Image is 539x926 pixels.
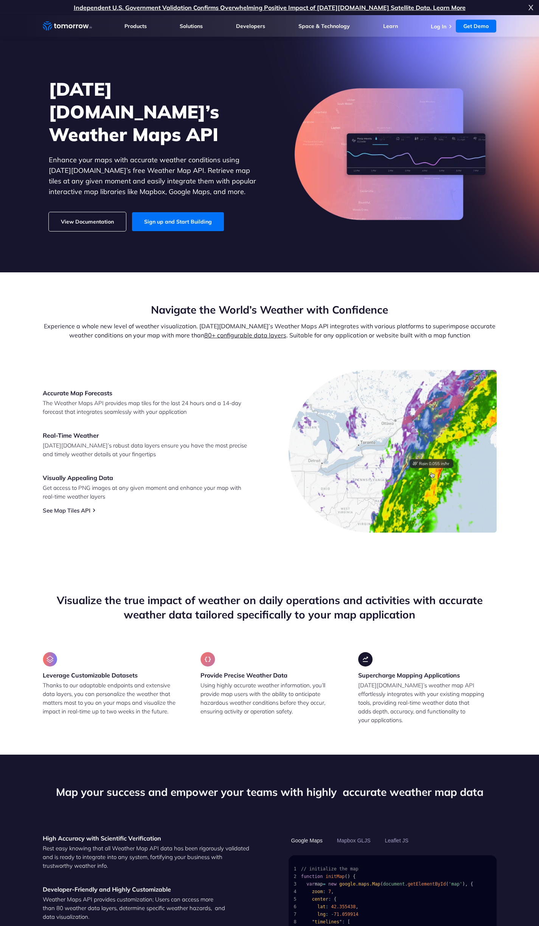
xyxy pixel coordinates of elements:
[43,886,171,893] strong: Developer-Friendly and Highly Customizable
[334,895,336,903] span: {
[43,399,251,416] p: The Weather Maps API provides map tiles for the last 24 hours and a 14-day forecast that integrat...
[294,873,301,880] span: 2
[331,910,334,918] span: -
[326,903,328,910] span: :
[301,873,323,880] span: function
[49,212,126,231] a: View Documentation
[298,23,350,30] a: Space & Technology
[334,834,373,847] button: Mapbox GLJS
[204,331,286,339] a: 80+ configurable data layers
[124,23,147,30] a: Products
[43,389,251,397] h3: Accurate Map Forecasts
[359,880,370,888] span: maps
[383,880,405,888] span: document
[43,441,251,458] p: [DATE][DOMAIN_NAME]’s robust data layers ensure you have the most precise and timely weather deta...
[358,671,460,679] h3: Supercharge Mapping Applications
[43,681,181,716] p: Thanks to our adaptable endpoints and extensive data layers, you can personalize the weather that...
[289,370,497,533] img: Image-1-1-e1707053002487.jpg
[356,880,358,888] span: .
[471,880,473,888] span: {
[315,880,323,888] span: map
[326,873,345,880] span: initMap
[43,322,497,340] p: Experience a whole new level of weather visualization. [DATE][DOMAIN_NAME]’s Weather Maps API int...
[383,23,398,30] a: Learn
[462,880,465,888] span: )
[43,303,497,317] h2: Navigate the World’s Weather with Confidence
[294,888,301,895] span: 4
[339,880,356,888] span: google
[446,880,449,888] span: (
[449,880,462,888] span: 'map'
[331,888,334,895] span: ,
[200,671,287,679] h3: Provide Precise Weather Data
[431,23,446,30] a: Log In
[312,888,323,895] span: zoom
[294,903,301,910] span: 6
[328,880,337,888] span: new
[380,880,383,888] span: (
[49,78,257,146] h1: [DATE][DOMAIN_NAME]’s Weather Maps API
[43,785,497,799] h2: Map your success and empower your teams with highly accurate weather map data
[236,23,265,30] a: Developers
[43,431,251,440] h3: Real-Time Weather
[43,474,251,482] h3: Visually Appealing Data
[323,888,326,895] span: :
[345,873,347,880] span: (
[294,910,301,918] span: 7
[465,880,468,888] span: ,
[405,880,407,888] span: .
[289,834,325,847] button: Google Maps
[312,895,328,903] span: center
[180,23,203,30] a: Solutions
[301,865,359,873] span: // initialize the map
[132,212,224,231] a: Sign up and Start Building
[326,910,328,918] span: :
[294,865,301,873] span: 1
[74,4,466,11] a: Independent U.S. Government Validation Confirms Overwhelming Positive Impact of [DATE][DOMAIN_NAM...
[372,880,381,888] span: Map
[323,880,326,888] span: =
[294,895,301,903] span: 5
[408,880,446,888] span: getElementById
[328,888,331,895] span: 7
[43,895,251,921] p: Weather Maps API provides customization; Users can access more than 80 weather data layers, deter...
[317,903,326,910] span: lat
[294,880,301,888] span: 3
[342,918,345,926] span: :
[312,918,342,926] span: "timelines"
[356,903,358,910] span: ,
[456,20,496,33] a: Get Demo
[43,593,497,622] h2: Visualize the true impact of weather on daily operations and activities with accurate weather dat...
[49,155,257,197] p: Enhance your maps with accurate weather conditions using [DATE][DOMAIN_NAME]’s free Weather Map A...
[43,507,90,514] a: See Map Tiles API
[43,20,92,32] a: Home link
[328,895,331,903] span: :
[43,671,138,679] h3: Leverage Customizable Datasets
[200,681,339,716] p: Using highly accurate weather information, you’ll provide map users with the ability to anticipat...
[369,880,372,888] span: .
[331,903,356,910] span: 42.355438
[306,880,315,888] span: var
[43,834,161,842] strong: High Accuracy with Scientific Verification
[43,844,251,870] p: Rest easy knowing that all Weather Map API data has been rigorously validated and is ready to int...
[334,910,358,918] span: 71.059914
[348,918,350,926] span: [
[353,873,356,880] span: {
[294,918,301,926] span: 8
[43,483,251,501] p: Get access to PNG images at any given moment and enhance your map with real-time weather layers
[317,910,326,918] span: lng
[382,834,411,847] button: Leaflet JS
[358,681,496,724] p: [DATE][DOMAIN_NAME]’s weather map API effortlessly integrates with your existing mapping tools, p...
[348,873,350,880] span: )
